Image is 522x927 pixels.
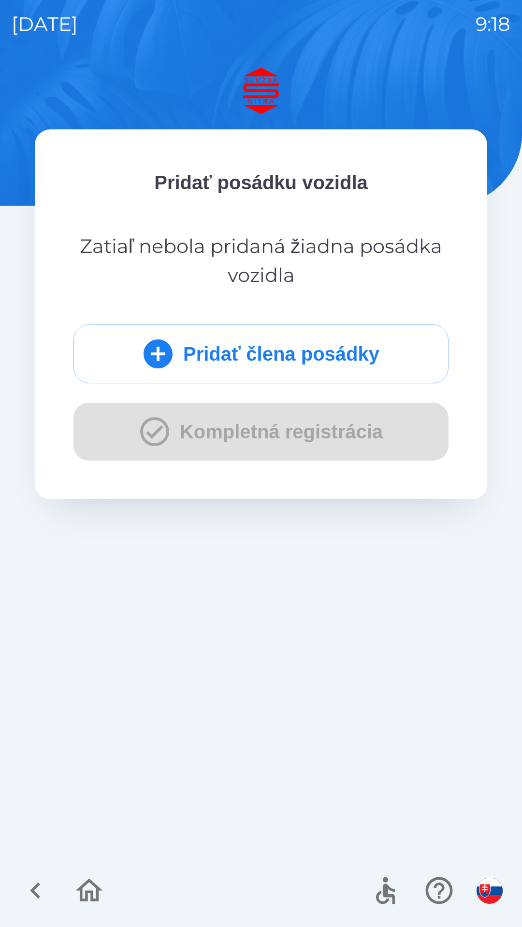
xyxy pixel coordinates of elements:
[35,68,487,114] img: Logo
[73,232,449,290] p: Zatiaľ nebola pridaná žiadna posádka vozidla
[73,168,449,197] p: Pridať posádku vozidla
[476,10,510,39] p: 9:18
[477,878,503,904] img: sk flag
[12,10,78,39] p: [DATE]
[73,324,449,383] button: Pridať člena posádky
